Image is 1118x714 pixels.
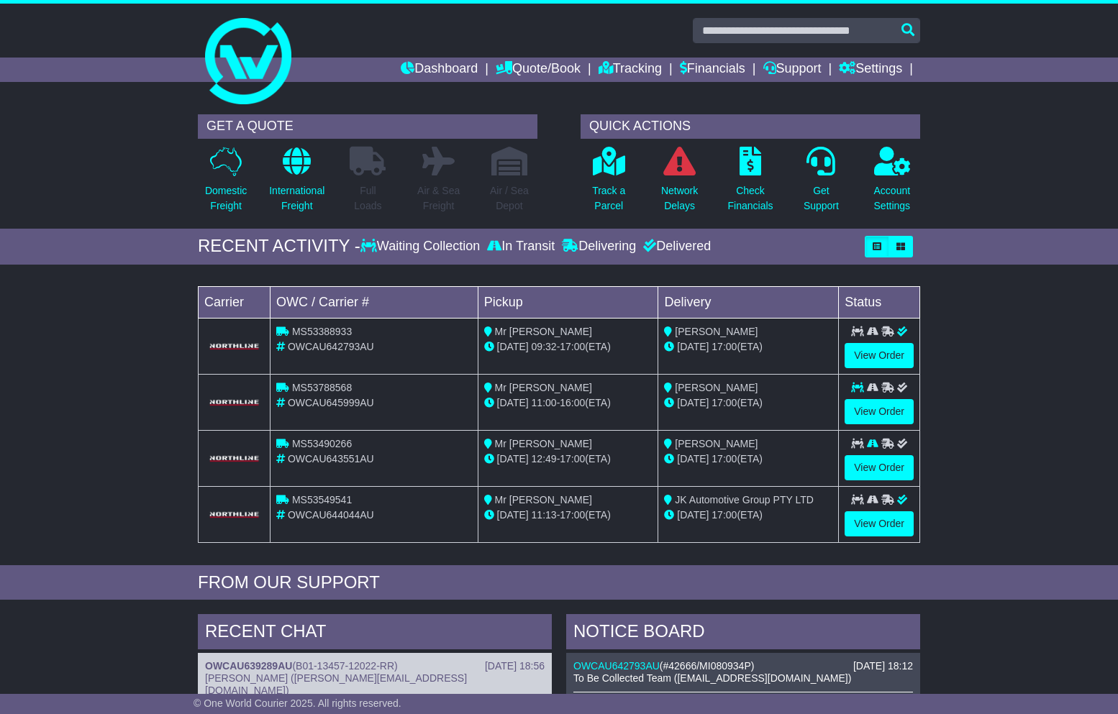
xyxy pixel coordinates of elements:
[566,614,920,653] div: NOTICE BOARD
[205,660,292,672] a: OWCAU639289AU
[675,382,758,393] span: [PERSON_NAME]
[350,183,386,214] p: Full Loads
[581,114,920,139] div: QUICK ACTIONS
[288,453,374,464] span: OWCAU643551AU
[677,341,709,352] span: [DATE]
[490,183,529,214] p: Air / Sea Depot
[664,508,832,523] div: (ETA)
[560,397,585,408] span: 16:00
[640,239,711,255] div: Delivered
[664,452,832,467] div: (ETA)
[677,453,709,464] span: [DATE]
[194,697,401,709] span: © One World Courier 2025. All rights reserved.
[712,509,737,521] span: 17:00
[271,286,478,318] td: OWC / Carrier #
[845,343,914,368] a: View Order
[497,341,529,352] span: [DATE]
[599,58,662,82] a: Tracking
[484,508,653,523] div: - (ETA)
[198,114,537,139] div: GET A QUOTE
[658,286,839,318] td: Delivery
[727,146,774,221] a: CheckFinancials
[803,146,840,221] a: GetSupport
[495,326,592,337] span: Mr [PERSON_NAME]
[839,286,920,318] td: Status
[497,509,529,521] span: [DATE]
[288,397,374,408] span: OWCAU645999AU
[496,58,581,82] a: Quote/Book
[205,672,467,696] span: [PERSON_NAME] ([PERSON_NAME][EMAIL_ADDRESS][DOMAIN_NAME])
[495,382,592,393] span: Mr [PERSON_NAME]
[207,511,261,519] img: GetCarrierServiceLogo
[401,58,478,82] a: Dashboard
[478,286,658,318] td: Pickup
[483,239,558,255] div: In Transit
[207,454,261,463] img: GetCarrierServiceLogo
[417,183,460,214] p: Air & Sea Freight
[660,146,699,221] a: NetworkDelays
[873,146,912,221] a: AccountSettings
[845,399,914,424] a: View Order
[204,146,247,221] a: DomesticFreight
[495,494,592,505] span: Mr [PERSON_NAME]
[763,58,822,82] a: Support
[573,672,851,684] span: To Be Collected Team ([EMAIL_ADDRESS][DOMAIN_NAME])
[560,453,585,464] span: 17:00
[675,494,813,505] span: JK Automotive Group PTY LTD
[484,395,653,411] div: - (ETA)
[296,660,394,672] span: B01-13457-12022-RR
[560,341,585,352] span: 17:00
[712,453,737,464] span: 17:00
[198,572,920,593] div: FROM OUR SUPPORT
[497,397,529,408] span: [DATE]
[592,183,625,214] p: Track a Parcel
[853,660,913,672] div: [DATE] 18:12
[288,341,374,352] span: OWCAU642793AU
[292,438,352,449] span: MS53490266
[288,509,374,521] span: OWCAU644044AU
[207,342,261,351] img: GetCarrierServiceLogo
[199,286,271,318] td: Carrier
[845,455,914,480] a: View Order
[495,438,592,449] span: Mr [PERSON_NAME]
[292,494,352,505] span: MS53549541
[712,341,737,352] span: 17:00
[532,453,557,464] span: 12:49
[360,239,483,255] div: Waiting Collection
[874,183,911,214] p: Account Settings
[205,660,545,672] div: ( )
[845,511,914,536] a: View Order
[485,660,545,672] div: [DATE] 18:56
[292,382,352,393] span: MS53788568
[198,614,552,653] div: RECENT CHAT
[207,398,261,407] img: GetCarrierServiceLogo
[268,146,325,221] a: InternationalFreight
[205,183,247,214] p: Domestic Freight
[680,58,745,82] a: Financials
[839,58,902,82] a: Settings
[573,660,660,672] a: OWCAU642793AU
[661,183,698,214] p: Network Delays
[532,341,557,352] span: 09:32
[677,509,709,521] span: [DATE]
[560,509,585,521] span: 17:00
[484,339,653,354] div: - (ETA)
[532,509,557,521] span: 11:13
[198,236,360,257] div: RECENT ACTIVITY -
[712,397,737,408] span: 17:00
[675,438,758,449] span: [PERSON_NAME]
[728,183,773,214] p: Check Financials
[484,452,653,467] div: - (ETA)
[573,660,913,672] div: ( )
[664,395,832,411] div: (ETA)
[292,326,352,337] span: MS53388933
[663,660,751,672] span: #42666/MI080934P
[558,239,640,255] div: Delivering
[591,146,626,221] a: Track aParcel
[497,453,529,464] span: [DATE]
[675,326,758,337] span: [PERSON_NAME]
[269,183,324,214] p: International Freight
[532,397,557,408] span: 11:00
[664,339,832,354] div: (ETA)
[804,183,839,214] p: Get Support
